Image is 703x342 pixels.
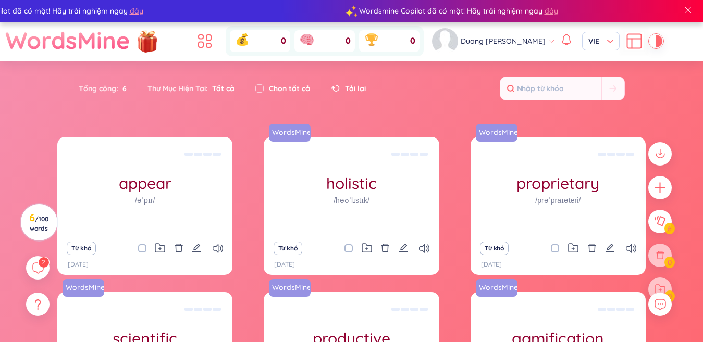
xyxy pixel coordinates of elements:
[471,174,646,193] h1: proprietary
[269,279,315,297] a: WordsMine
[268,282,312,293] a: WordsMine
[476,279,522,297] a: WordsMine
[208,84,235,93] span: Tất cả
[399,241,408,256] button: edit
[475,282,519,293] a: WordsMine
[118,83,127,94] span: 6
[274,242,302,255] button: Từ khó
[39,257,49,268] sup: 2
[410,35,415,47] span: 0
[481,260,502,270] p: [DATE]
[399,243,408,252] span: edit
[27,213,51,232] h3: 6
[432,28,461,54] a: avatar
[135,195,155,206] h1: /əˈpɪr/
[192,241,201,256] button: edit
[605,243,614,252] span: edit
[605,241,614,256] button: edit
[61,282,105,293] a: WordsMine
[5,22,130,59] a: WordsMine
[587,243,597,252] span: delete
[79,78,137,99] div: Tổng cộng :
[500,77,601,100] input: Nhập từ khóa
[588,36,613,46] span: VIE
[137,27,158,58] img: flashSalesIcon.a7f4f837.png
[653,181,667,194] span: plus
[488,5,501,17] span: đây
[264,174,439,193] h1: holistic
[63,279,108,297] a: WordsMine
[345,83,366,94] span: Tải lại
[432,28,458,54] img: avatar
[192,243,201,252] span: edit
[67,242,95,255] button: Từ khó
[346,35,351,47] span: 0
[480,242,509,255] button: Từ khó
[42,258,45,266] span: 2
[274,260,295,270] p: [DATE]
[380,241,390,256] button: delete
[380,243,390,252] span: delete
[268,127,312,137] a: WordsMine
[68,260,89,270] p: [DATE]
[587,241,597,256] button: delete
[137,78,245,99] div: Thư Mục Hiện Tại :
[73,5,87,17] span: đây
[269,83,310,94] label: Chọn tất cả
[476,124,522,142] a: WordsMine
[475,127,519,137] a: WordsMine
[174,243,183,252] span: delete
[281,35,286,47] span: 0
[174,241,183,256] button: delete
[269,124,315,142] a: WordsMine
[461,35,546,47] span: Duong [PERSON_NAME]
[535,195,581,206] h1: /prəˈpraɪəteri/
[30,215,48,232] span: / 100 words
[57,174,232,193] h1: appear
[334,195,369,206] h1: /həʊˈlɪstɪk/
